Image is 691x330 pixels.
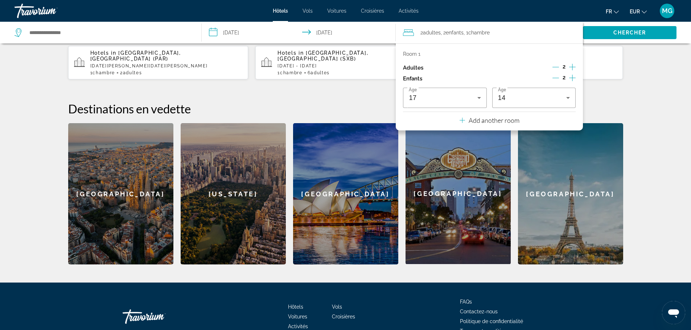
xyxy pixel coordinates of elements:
[606,6,619,17] button: Change language
[68,46,248,80] button: Hotels in [GEOGRAPHIC_DATA], [GEOGRAPHIC_DATA] (PAR)[DATE][PERSON_NAME][DATE][PERSON_NAME]1Chambr...
[518,123,623,264] div: [GEOGRAPHIC_DATA]
[277,70,302,75] span: 1
[403,76,422,82] p: Enfants
[277,63,430,68] p: [DATE] - [DATE]
[460,318,523,324] a: Politique de confidentialité
[68,123,173,264] a: Barcelona[GEOGRAPHIC_DATA]
[123,306,195,327] a: Go Home
[90,63,243,68] p: [DATE][PERSON_NAME][DATE][PERSON_NAME]
[280,70,303,75] span: Chambre
[288,304,303,310] a: Hôtels
[460,299,472,305] a: FAQs
[332,304,342,310] a: Vols
[308,70,330,75] span: 6
[563,64,565,70] span: 2
[460,112,519,127] button: Add another room
[332,314,355,319] a: Croisières
[518,123,623,264] a: Paris[GEOGRAPHIC_DATA]
[583,26,676,39] button: Search
[92,70,115,75] span: Chambre
[15,1,87,20] a: Travorium
[403,65,423,71] p: Adultes
[468,30,490,35] span: Chambre
[181,123,286,264] div: [US_STATE]
[552,74,559,83] button: Decrement children
[123,70,142,75] span: Adultes
[202,22,396,43] button: Select check in and out date
[498,88,506,92] span: Âge
[498,94,506,101] span: 14
[277,50,368,62] span: [GEOGRAPHIC_DATA], [GEOGRAPHIC_DATA] (SXB)
[303,8,313,14] a: Vols
[409,88,417,92] span: Âge
[361,8,384,14] a: Croisières
[255,46,436,80] button: Hotels in [GEOGRAPHIC_DATA], [GEOGRAPHIC_DATA] (SXB)[DATE] - [DATE]1Chambre6Adultes
[446,30,464,35] span: Enfants
[403,51,420,57] p: Room 1
[406,123,511,264] a: San Diego[GEOGRAPHIC_DATA]
[441,28,464,38] span: , 2
[90,50,181,62] span: [GEOGRAPHIC_DATA], [GEOGRAPHIC_DATA] (PAR)
[399,8,419,14] a: Activités
[569,73,576,84] button: Increment children
[469,116,519,124] p: Add another room
[409,94,416,101] span: 17
[662,301,685,324] iframe: Bouton de lancement de la fenêtre de messagerie
[288,314,307,319] a: Voitures
[630,6,647,17] button: Change currency
[90,50,116,56] span: Hotels in
[120,70,142,75] span: 2
[293,123,398,264] a: Sydney[GEOGRAPHIC_DATA]
[423,30,441,35] span: Adultes
[630,9,640,14] span: EUR
[662,7,673,14] span: MG
[90,70,115,75] span: 1
[181,123,286,264] a: New York[US_STATE]
[68,123,173,264] div: [GEOGRAPHIC_DATA]
[277,50,304,56] span: Hotels in
[464,28,490,38] span: , 1
[460,309,498,314] a: Contactez-nous
[327,8,346,14] a: Voitures
[288,323,308,329] a: Activités
[310,70,330,75] span: Adultes
[658,3,676,18] button: User Menu
[68,101,623,116] h2: Destinations en vedette
[396,22,583,43] button: Travelers: 2 adults, 2 children
[613,30,646,35] span: Chercher
[569,62,576,73] button: Increment adults
[273,8,288,14] a: Hôtels
[552,63,559,72] button: Decrement adults
[563,75,565,80] span: 2
[293,123,398,264] div: [GEOGRAPHIC_DATA]
[29,27,190,38] input: Search hotel destination
[606,9,612,14] span: fr
[420,28,441,38] span: 2
[406,123,511,264] div: [GEOGRAPHIC_DATA]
